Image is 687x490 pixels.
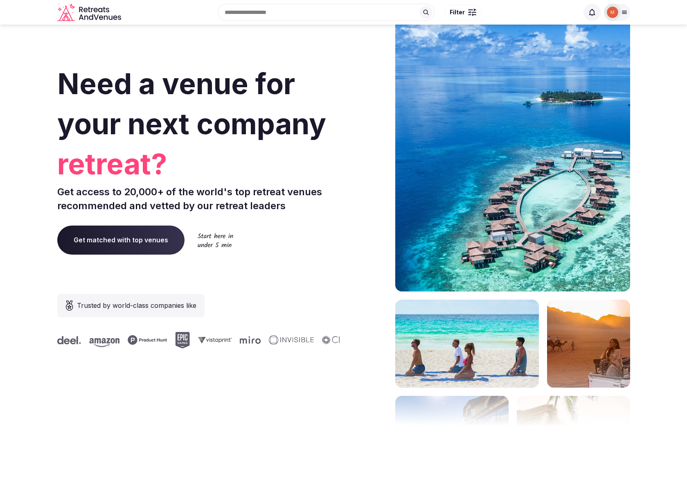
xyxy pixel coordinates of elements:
svg: Invisible company logo [266,335,311,345]
img: yoga on tropical beach [395,300,539,388]
a: Get matched with top venues [57,226,185,254]
svg: Miro company logo [237,336,258,344]
svg: Deel company logo [55,336,79,344]
a: Visit the homepage [57,3,123,22]
svg: Retreats and Venues company logo [57,3,123,22]
span: Trusted by world-class companies like [77,300,196,310]
img: woman sitting in back of truck with camels [547,300,630,388]
img: Mark Fromson [607,7,618,18]
span: Need a venue for your next company [57,66,326,141]
span: Filter [450,8,465,16]
button: Filter [444,5,482,20]
svg: Epic Games company logo [173,332,187,348]
svg: Vistaprint company logo [196,336,229,343]
p: Get access to 20,000+ of the world's top retreat venues recommended and vetted by our retreat lea... [57,185,340,212]
span: retreat? [57,144,340,184]
img: Start here in under 5 min [198,233,233,247]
